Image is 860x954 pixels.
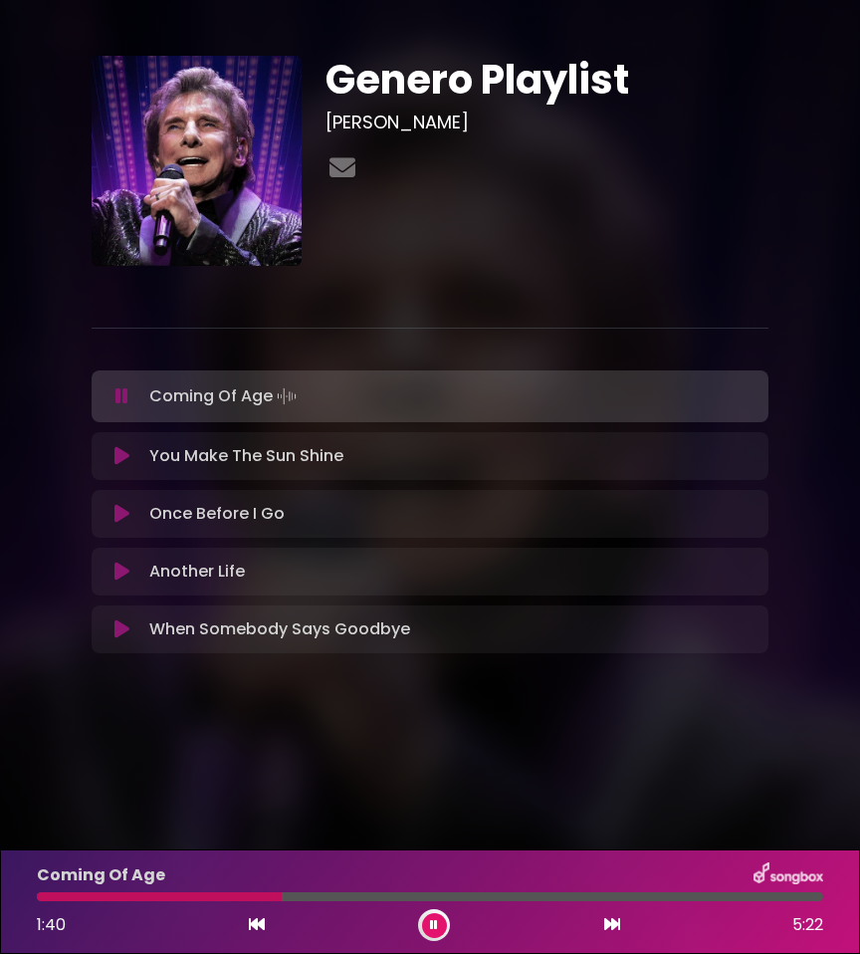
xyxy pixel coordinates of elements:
p: When Somebody Says Goodbye [149,617,410,641]
p: You Make The Sun Shine [149,444,343,468]
img: waveform4.gif [273,382,301,410]
p: Coming Of Age [149,382,301,410]
h3: [PERSON_NAME] [325,112,768,133]
p: Once Before I Go [149,502,285,526]
p: Another Life [149,560,245,584]
h1: Genero Playlist [325,56,768,104]
img: 6qwFYesTPurQnItdpMxg [92,56,302,266]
